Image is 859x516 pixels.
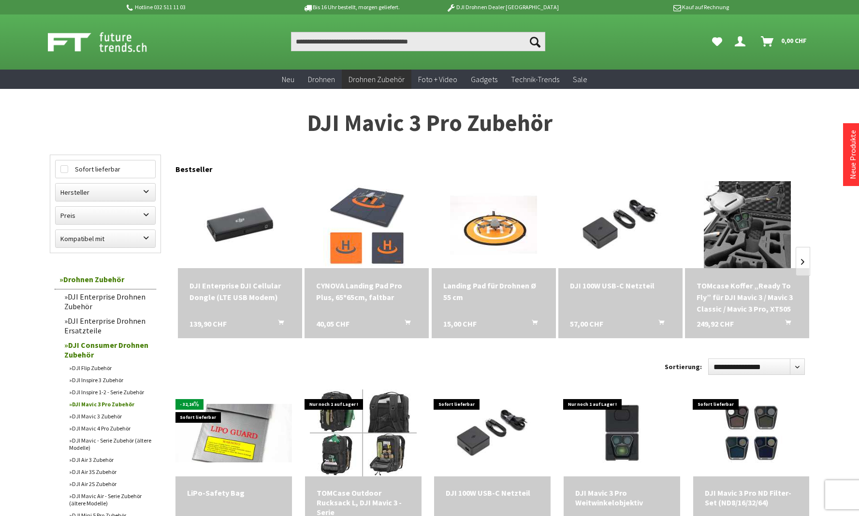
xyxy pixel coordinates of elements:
img: DJI Enterprise DJI Cellular Dongle (LTE USB Modem) [178,183,302,266]
p: DJI Drohnen Dealer [GEOGRAPHIC_DATA] [427,1,578,13]
a: DJI Enterprise Drohnen Ersatzteile [59,314,156,338]
p: Hotline 032 511 11 03 [125,1,276,13]
div: Landing Pad für Drohnen Ø 55 cm [443,280,544,303]
img: DJI 100W USB-C Netzteil [434,394,551,472]
a: DJI Mavic 3 Pro Zubehör [64,398,156,410]
a: DJI Mavic Air - Serie Zubehör (ältere Modelle) [64,490,156,509]
div: TOMcase Koffer „Ready To Fly” für DJI Mavic 3 / Mavic 3 Classic / Mavic 3 Pro, XT505 [697,280,798,315]
a: Neu [275,70,301,89]
a: LiPo-Safety Bag 13,50 CHF In den Warenkorb [187,488,280,498]
div: CYNOVA Landing Pad Pro Plus, 65*65cm, faltbar [316,280,417,303]
label: Kompatibel mit [56,230,155,247]
button: In den Warenkorb [266,318,290,330]
span: 0,00 CHF [781,33,807,48]
a: DJI Consumer Drohnen Zubehör [59,338,156,362]
div: LiPo-Safety Bag [187,488,280,498]
a: DJI Mavic 3 Pro ND Filter-Set (ND8/16/32/64) 169,63 CHF In den Warenkorb [705,488,798,507]
label: Preis [56,207,155,224]
a: DJI 100W USB-C Netzteil 57,00 CHF In den Warenkorb [446,488,539,498]
img: DJI Mavic 3 Pro Weitwinkelobjektiv [568,389,676,476]
a: TOMcase Koffer „Ready To Fly” für DJI Mavic 3 / Mavic 3 Classic / Mavic 3 Pro, XT505 249,92 CHF I... [697,280,798,315]
p: Bis 16 Uhr bestellt, morgen geliefert. [276,1,427,13]
span: Gadgets [471,74,497,84]
span: 249,92 CHF [697,318,734,330]
span: Drohnen [308,74,335,84]
a: Warenkorb [757,32,812,51]
button: In den Warenkorb [520,318,543,330]
a: DJI Mavic - Serie Zubehör (ältere Modelle) [64,434,156,454]
a: DJI 100W USB-C Netzteil 57,00 CHF In den Warenkorb [570,280,671,291]
span: 40,05 CHF [316,318,349,330]
div: DJI 100W USB-C Netzteil [570,280,671,291]
span: 57,00 CHF [570,318,603,330]
a: Sale [566,70,594,89]
img: LiPo-Safety Bag [175,404,292,462]
span: Neu [282,74,294,84]
a: Landing Pad für Drohnen Ø 55 cm 15,00 CHF In den Warenkorb [443,280,544,303]
a: DJI Enterprise DJI Cellular Dongle (LTE USB Modem) 139,90 CHF In den Warenkorb [189,280,291,303]
a: DJI Air 3S Zubehör [64,466,156,478]
img: TOMCase Outdoor Rucksack L, DJI Mavic 3 -Serie [310,389,417,476]
span: Sale [573,74,587,84]
img: TOMcase Koffer „Ready To Fly” für DJI Mavic 3 / Mavic 3 Classic / Mavic 3 Pro, XT505 [704,181,791,268]
label: Sofort lieferbar [56,160,155,178]
h1: DJI Mavic 3 Pro Zubehör [50,111,810,135]
div: DJI Mavic 3 Pro ND Filter-Set (ND8/16/32/64) [705,488,798,507]
a: DJI Mavic 3 Pro Weitwinkelobjektiv 169,63 CHF In den Warenkorb [575,488,669,507]
span: Technik-Trends [511,74,559,84]
a: Neue Produkte [848,130,858,179]
img: Shop Futuretrends - zur Startseite wechseln [48,30,168,54]
a: DJI Mavic 4 Pro Zubehör [64,422,156,434]
a: DJI Mavic 3 Zubehör [64,410,156,422]
div: DJI Enterprise DJI Cellular Dongle (LTE USB Modem) [189,280,291,303]
a: Drohnen Zubehör [55,270,156,289]
div: DJI Mavic 3 Pro Weitwinkelobjektiv [575,488,669,507]
a: DJI Air 2S Zubehör [64,478,156,490]
span: 15,00 CHF [443,318,477,330]
p: Kauf auf Rechnung [578,1,729,13]
span: 139,90 CHF [189,318,227,330]
a: Technik-Trends [504,70,566,89]
button: Suchen [525,32,545,51]
span: Foto + Video [418,74,457,84]
a: Gadgets [464,70,504,89]
label: Sortierung: [665,359,702,374]
a: Meine Favoriten [707,32,727,51]
button: In den Warenkorb [393,318,416,330]
button: In den Warenkorb [647,318,670,330]
img: Landing Pad für Drohnen Ø 55 cm [450,181,537,268]
a: DJI Inspire 1-2 - Serie Zubehör [64,386,156,398]
a: Dein Konto [731,32,753,51]
a: Foto + Video [411,70,464,89]
a: DJI Air 3 Zubehör [64,454,156,466]
a: DJI Flip Zubehör [64,362,156,374]
a: CYNOVA Landing Pad Pro Plus, 65*65cm, faltbar 40,05 CHF In den Warenkorb [316,280,417,303]
img: CYNOVA Landing Pad Pro Plus, 65*65cm, faltbar [323,181,410,268]
span: Drohnen Zubehör [349,74,405,84]
button: In den Warenkorb [773,318,797,330]
a: DJI Inspire 3 Zubehör [64,374,156,386]
div: Bestseller [175,155,810,179]
a: Drohnen [301,70,342,89]
a: DJI Enterprise Drohnen Zubehör [59,289,156,314]
a: Drohnen Zubehör [342,70,411,89]
div: DJI 100W USB-C Netzteil [446,488,539,498]
img: DJI 100W USB-C Netzteil [558,183,683,266]
input: Produkt, Marke, Kategorie, EAN, Artikelnummer… [291,32,545,51]
label: Hersteller [56,184,155,201]
img: DJI Mavic 3 Pro ND Filter-Set (ND8/16/32/64) [697,389,806,476]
